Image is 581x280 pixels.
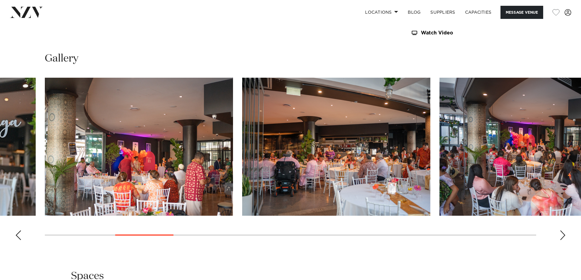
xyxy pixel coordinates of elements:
h2: Gallery [45,52,78,66]
button: Message Venue [500,6,543,19]
a: Watch Video [411,30,510,36]
swiper-slide: 4 / 21 [45,78,233,216]
img: nzv-logo.png [10,7,43,18]
a: Capacities [460,6,497,19]
a: Locations [360,6,403,19]
a: BLOG [403,6,425,19]
a: SUPPLIERS [425,6,460,19]
swiper-slide: 5 / 21 [242,78,430,216]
